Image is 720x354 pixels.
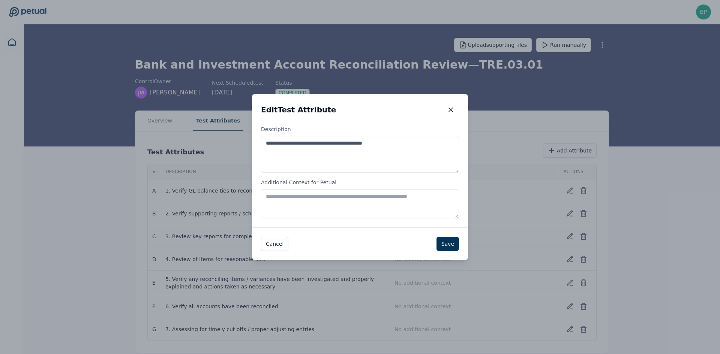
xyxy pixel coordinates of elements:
[436,237,459,251] button: Save
[261,179,459,218] label: Additional Context for Petual
[261,189,459,218] textarea: Additional Context for Petual
[261,136,459,173] textarea: Description
[261,237,288,251] button: Cancel
[261,105,336,115] h2: Edit Test Attribute
[261,125,459,173] label: Description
